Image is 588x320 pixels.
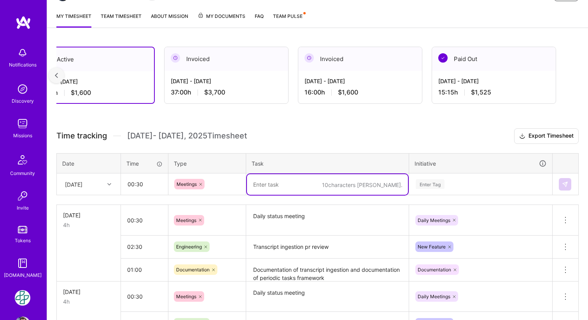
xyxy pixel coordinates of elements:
div: Initiative [415,159,547,168]
div: 37:00 h [171,88,282,96]
input: HH:MM [121,210,168,231]
img: Invoiced [171,53,180,63]
img: left [55,73,58,78]
input: HH:MM [121,286,168,307]
img: Submit [562,181,568,187]
img: teamwork [15,116,30,131]
img: Counter Health: Team for Counter Health [15,290,30,306]
img: bell [15,45,30,61]
div: Tokens [15,236,31,245]
img: Paid Out [438,53,448,63]
span: My Documents [198,12,245,21]
th: Type [168,153,246,173]
a: About Mission [151,12,188,28]
span: Meetings [176,294,196,299]
th: Task [246,153,409,173]
span: Daily Meetings [418,294,450,299]
div: Community [10,169,35,177]
i: icon Chevron [107,182,111,186]
button: Export Timesheet [514,128,579,144]
div: Invoiced [164,47,288,71]
span: Engineering [176,244,202,250]
span: Documentation [418,267,451,273]
textarea: Daily status meeting [247,206,408,235]
div: 10 characters [PERSON_NAME]. [322,181,402,189]
img: tokens [18,226,27,233]
th: Date [57,153,121,173]
span: Meetings [176,217,196,223]
textarea: Documentation of transcript ingestion and documentation of periodic tasks framework [247,259,408,281]
a: My Documents [198,12,245,28]
textarea: Transcript ingestion pr review [247,236,408,258]
div: 15:15 h [438,88,549,96]
span: Meetings [177,181,197,187]
div: Missions [13,131,32,140]
span: $1,600 [338,88,358,96]
div: [DATE] - [DATE] [438,77,549,85]
div: [DATE] [63,211,114,219]
a: My timesheet [56,12,91,28]
div: Notifications [9,61,37,69]
div: 4h [63,297,114,306]
span: Time tracking [56,131,107,141]
span: Daily Meetings [418,217,450,223]
div: 16:00 h [37,89,148,97]
input: HH:MM [121,259,168,280]
div: Discovery [12,97,34,105]
a: Team Pulse [273,12,305,28]
img: discovery [15,81,30,97]
a: Counter Health: Team for Counter Health [13,290,32,306]
div: [DOMAIN_NAME] [4,271,42,279]
div: [DATE] - [DATE] [171,77,282,85]
span: $3,700 [204,88,225,96]
i: icon Download [519,132,525,140]
textarea: Daily status meeting [247,282,408,311]
span: Team Pulse [273,13,303,19]
div: Invoiced [298,47,422,71]
input: HH:MM [121,174,168,194]
img: Invite [15,188,30,204]
input: HH:MM [121,236,168,257]
div: Paid Out [432,47,556,71]
div: Enter Tag [416,178,444,190]
a: Team timesheet [101,12,142,28]
div: Invite [17,204,29,212]
a: FAQ [255,12,264,28]
div: Time [126,159,163,168]
span: $1,600 [71,89,91,97]
div: 16:00 h [304,88,416,96]
span: New Feature [418,244,446,250]
img: guide book [15,255,30,271]
span: $1,525 [471,88,491,96]
img: Community [13,150,32,169]
div: [DATE] - [DATE] [37,77,148,86]
span: Documentation [176,267,210,273]
img: logo [16,16,31,30]
div: [DATE] [63,288,114,296]
div: 4h [63,221,114,229]
img: Invoiced [304,53,314,63]
div: [DATE] [65,180,82,188]
div: [DATE] - [DATE] [304,77,416,85]
span: [DATE] - [DATE] , 2025 Timesheet [127,131,247,141]
div: Active [31,47,154,71]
